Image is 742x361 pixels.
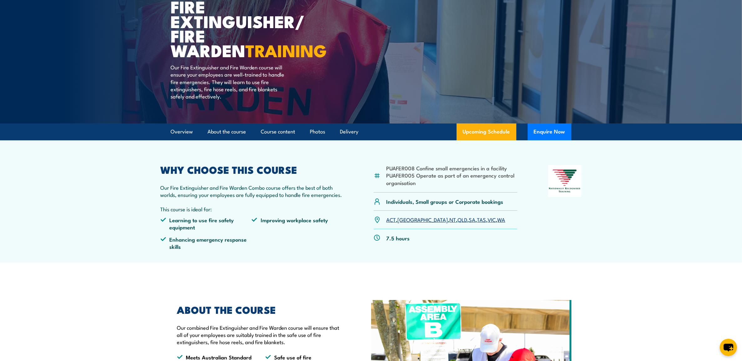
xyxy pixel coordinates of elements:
[548,165,582,197] img: Nationally Recognised Training logo.
[161,216,252,231] li: Learning to use fire safety equipment
[171,123,193,140] a: Overview
[171,63,285,100] p: Our Fire Extinguisher and Fire Warden course will ensure your employees are well-trained to handl...
[488,216,496,223] a: VIC
[458,216,468,223] a: QLD
[386,216,396,223] a: ACT
[261,123,295,140] a: Course content
[386,234,410,242] p: 7.5 hours
[386,198,504,205] p: Individuals, Small groups or Corporate bookings
[469,216,476,223] a: SA
[528,123,571,140] button: Enquire Now
[246,37,327,63] strong: TRAINING
[177,305,342,314] h2: ABOUT THE COURSE
[498,216,505,223] a: WA
[208,123,246,140] a: About the course
[457,123,516,140] a: Upcoming Schedule
[340,123,359,140] a: Delivery
[252,216,343,231] li: Improving workplace safety
[177,324,342,346] p: Our combined Fire Extinguisher and Fire Warden course will ensure that all of your employees are ...
[386,216,505,223] p: , , , , , , ,
[720,339,737,356] button: chat-button
[398,216,448,223] a: [GEOGRAPHIC_DATA]
[450,216,456,223] a: NT
[477,216,486,223] a: TAS
[161,165,343,174] h2: WHY CHOOSE THIS COURSE
[386,164,518,172] li: PUAFER008 Confine small emergencies in a facility
[310,123,325,140] a: Photos
[161,205,343,213] p: This course is ideal for:
[161,236,252,250] li: Enhancing emergency response skills
[386,172,518,186] li: PUAFER005 Operate as part of an emergency control organisation
[161,184,343,198] p: Our Fire Extinguisher and Fire Warden Combo course offers the best of both worlds, ensuring your ...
